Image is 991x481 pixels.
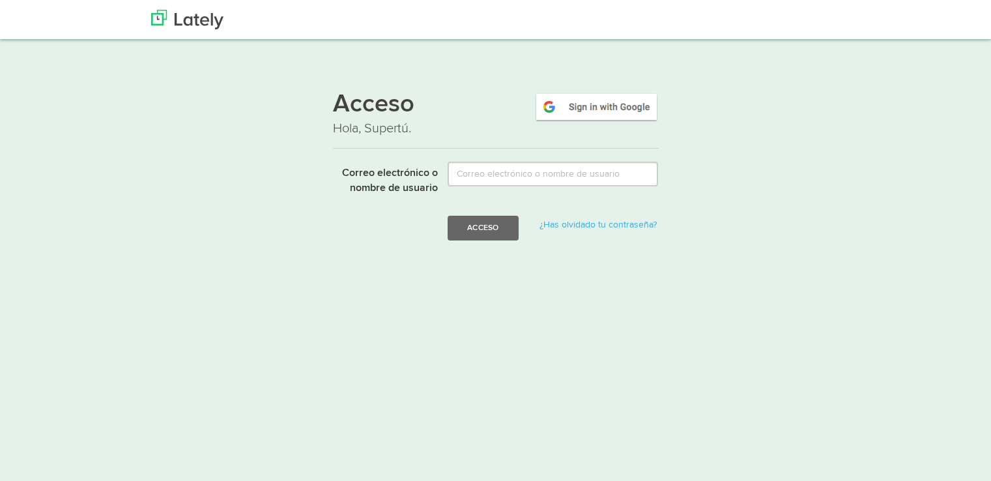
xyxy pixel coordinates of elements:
font: Hola, Supertú. [333,121,411,136]
input: Correo electrónico o nombre de usuario [448,162,658,186]
img: Últimamente [151,10,223,29]
img: google-signin.png [534,92,659,122]
button: Acceso [448,216,518,241]
font: Acceso [333,93,414,117]
a: ¿Has olvidado tu contraseña? [539,220,657,229]
font: Acceso [467,224,498,231]
font: Correo electrónico o nombre de usuario [342,168,438,194]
